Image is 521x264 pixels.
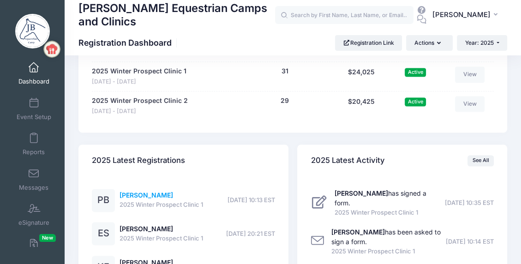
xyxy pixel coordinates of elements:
img: Jessica Braswell Equestrian Camps and Clinics [15,14,50,48]
span: New [39,234,56,242]
span: [PERSON_NAME] [432,10,491,20]
a: View [455,96,485,112]
h1: [PERSON_NAME] Equestrian Camps and Clinics [78,0,275,30]
span: 2025 Winter Prospect Clinic 1 [120,234,203,243]
span: Event Setup [17,113,51,121]
span: [DATE] - [DATE] [92,107,188,116]
a: View [455,66,485,82]
a: 2025 Winter Prospect Clinic 2 [92,96,188,106]
a: ES [92,230,115,238]
span: 2025 Winter Prospect Clinic 1 [335,208,442,217]
span: Year: 2025 [465,39,494,46]
div: $20,425 [333,96,389,116]
a: Dashboard [12,57,56,90]
div: PB [92,189,115,212]
h1: Registration Dashboard [78,38,180,48]
span: [DATE] 10:13 EST [228,196,275,205]
a: PB [92,197,115,204]
button: Year: 2025 [457,35,507,51]
div: $24,025 [333,66,389,86]
span: Active [405,68,426,77]
span: Reports [23,149,45,156]
a: Reports [12,128,56,160]
div: ES [92,222,115,245]
span: [DATE] 10:35 EST [445,198,494,208]
a: [PERSON_NAME]has been asked to sign a form. [331,228,441,246]
button: 31 [281,66,288,76]
a: See All [467,155,494,166]
button: 29 [281,96,289,106]
span: [DATE] 20:21 EST [226,229,275,239]
span: 2025 Winter Prospect Clinic 1 [120,200,203,210]
span: [DATE] - [DATE] [92,78,186,86]
a: Registration Link [335,35,402,51]
a: [PERSON_NAME] [120,225,173,233]
span: Messages [19,184,48,192]
button: [PERSON_NAME] [426,5,507,26]
span: [DATE] 10:14 EST [446,237,494,246]
strong: [PERSON_NAME] [331,228,385,236]
h4: 2025 Latest Activity [311,147,385,174]
a: [PERSON_NAME]has signed a form. [335,189,426,207]
a: eSignature [12,198,56,231]
strong: [PERSON_NAME] [335,189,388,197]
h4: 2025 Latest Registrations [92,147,185,174]
a: 2025 Winter Prospect Clinic 1 [92,66,186,76]
a: Event Setup [12,93,56,125]
span: Dashboard [18,78,49,86]
button: Actions [406,35,452,51]
span: eSignature [18,219,49,227]
input: Search by First Name, Last Name, or Email... [275,6,413,24]
span: Active [405,97,426,106]
span: 2025 Winter Prospect Clinic 1 [331,247,443,256]
a: Messages [12,163,56,196]
a: [PERSON_NAME] [120,191,173,199]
